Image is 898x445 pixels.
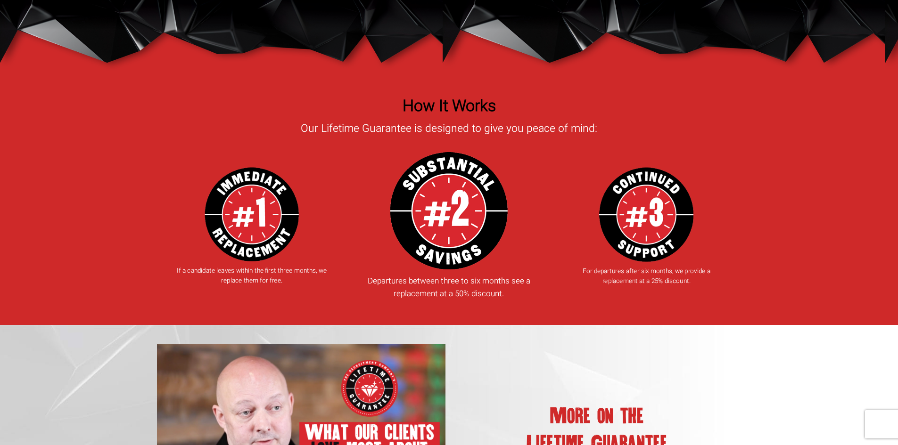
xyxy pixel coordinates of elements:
img: Continued Support [599,168,693,262]
strong: How It Works [403,94,496,118]
img: #2 Substantial Savings [390,152,508,269]
p: Departures between three to six months see a replacement at a 50% discount. [354,275,544,300]
h1: More on the [453,408,741,425]
span: Our Lifetime Guarantee is designed to give you peace of mind: [301,121,597,137]
p: For departures after six months, we provide a replacement at a 25% discount. [570,266,722,287]
img: #1 Immediate Replacement [205,168,299,261]
p: If a candidate leaves within the first three months, we replace them for free. [176,266,328,286]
